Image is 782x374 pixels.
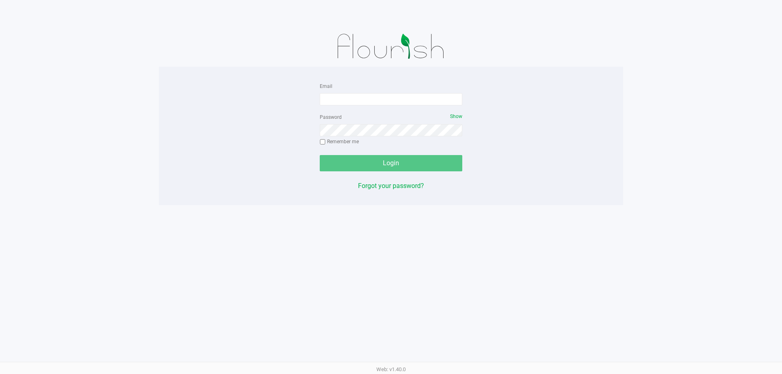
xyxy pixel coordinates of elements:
input: Remember me [320,139,325,145]
button: Forgot your password? [358,181,424,191]
span: Show [450,114,462,119]
label: Email [320,83,332,90]
label: Remember me [320,138,359,145]
span: Web: v1.40.0 [376,366,406,372]
label: Password [320,114,342,121]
